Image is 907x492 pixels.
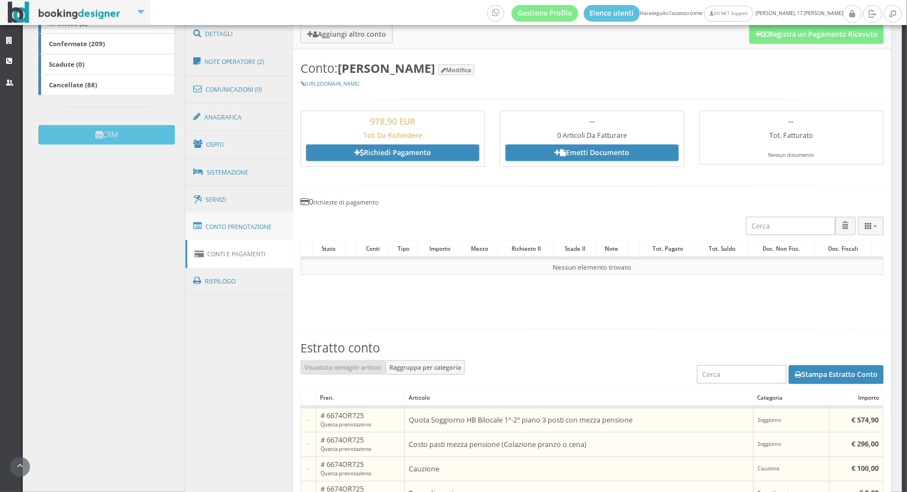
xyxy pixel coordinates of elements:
[8,2,121,23] img: BookingDesigner.com
[753,433,829,457] td: Soggiorno
[301,407,317,433] td: -
[405,390,753,405] div: Articolo
[640,241,696,256] div: Tot. Pagato
[858,217,884,235] button: Columns
[49,59,84,68] b: Scadute (0)
[746,217,835,235] input: Cerca
[705,116,878,126] h3: --
[313,241,344,256] div: Stato
[512,5,578,22] a: Gestione Profilo
[306,145,479,161] a: Richiedi Pagamento
[815,241,871,256] div: Doc. Fiscali
[789,365,884,384] button: Stampa Estratto Conto
[851,415,879,425] b: € 574,90
[409,416,749,424] h5: Quota Soggiorno HB Bilocale 1°-2° piano 3 posti con mezza pensione
[487,5,843,22] span: Hai eseguito l'accesso come: [PERSON_NAME], 17 [PERSON_NAME]
[186,103,293,132] a: Anagrafica
[409,440,749,449] h5: Costo pasti mezza pensione (Colazione pranzo o cena)
[389,241,418,256] div: Tipo
[320,421,371,428] small: Questa prenotazione
[186,267,293,296] a: Riepilogo
[186,158,293,187] a: Sistemazione
[320,436,400,453] h5: # 6674OR725
[462,241,498,256] div: Mezzo
[505,131,679,140] h5: 0 Articoli Da Fatturare
[705,131,878,140] h5: Tot. Fatturato
[49,80,97,89] b: Cancellate (88)
[385,360,465,375] button: Raggruppa per categoria
[317,390,405,405] div: Pren.
[306,131,479,140] h5: Tot. Da Richiedere
[38,125,175,145] button: CRM
[186,240,293,268] a: Conti e Pagamenti
[419,241,461,256] div: Importo
[704,6,753,22] a: I/O NET Support
[338,60,435,76] b: [PERSON_NAME]
[300,61,884,76] h3: Conto:
[554,241,596,256] div: Scade il
[505,116,679,126] h3: --
[696,241,747,256] div: Tot. Saldo
[300,80,359,87] a: [URL][DOMAIN_NAME]
[851,464,879,473] b: € 100,00
[753,457,829,481] td: Cauzione
[438,64,474,75] button: Modifica
[301,258,884,275] td: Nessun elemento trovato
[306,116,479,126] h3: 978,90 EUR
[300,24,393,43] button: Aggiungi altro conto
[320,411,400,428] h5: # 6674OR725
[409,465,749,473] h5: Cauzione
[320,460,400,477] h5: # 6674OR725
[597,241,628,256] div: Note
[38,33,175,54] a: Confermate (209)
[186,75,293,104] a: Comunicazioni (0)
[186,212,293,241] a: Conto Prenotazione
[754,390,829,405] div: Categoria
[705,152,878,159] div: Nessun documento
[186,186,293,214] a: Servizi
[858,217,884,235] div: Colonne
[320,470,371,477] small: Questa prenotazione
[186,19,293,48] a: Dettagli
[49,39,105,48] b: Confermate (209)
[753,407,829,433] td: Soggiorno
[301,457,317,481] td: -
[186,47,293,76] a: Note Operatore (2)
[301,433,317,457] td: -
[313,198,378,206] small: richieste di pagamento
[697,365,786,384] input: Cerca
[38,74,175,96] a: Cancellate (88)
[357,241,389,256] div: Conti
[300,197,884,206] h4: 0
[38,54,175,75] a: Scadute (0)
[830,390,883,405] div: Importo
[748,241,815,256] div: Doc. Non Fisc.
[186,130,293,159] a: Ospiti
[505,145,679,161] a: Emetti Documento
[300,341,884,355] h3: Estratto conto
[749,24,884,43] button: Registra un Pagamento Ricevuto
[584,5,640,22] a: Elenco utenti
[851,439,879,449] b: € 296,00
[499,241,554,256] div: Richiesto il
[320,445,371,453] small: Questa prenotazione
